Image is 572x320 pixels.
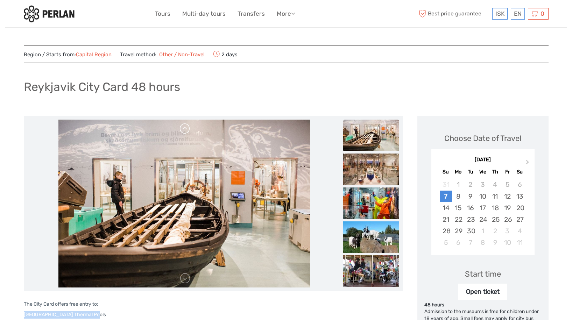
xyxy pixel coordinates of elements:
div: Not available Monday, September 1st, 2025 [452,179,464,190]
button: Open LiveChat chat widget [80,11,89,19]
div: 48 hours [424,301,542,308]
div: Choose Wednesday, October 1st, 2025 [476,225,489,237]
div: Choose Saturday, September 27th, 2025 [514,214,526,225]
div: Choose Friday, September 19th, 2025 [501,202,514,214]
div: Su [440,167,452,177]
div: Choose Sunday, September 14th, 2025 [440,202,452,214]
img: 8afa3a5fd4db4fddb83b67331e6e4c48_slider_thumbnail.jpeg [343,154,399,185]
a: Capital Region [76,51,112,58]
div: Not available Sunday, August 31st, 2025 [440,179,452,190]
div: Choose Monday, September 22nd, 2025 [452,214,464,225]
div: Choose Sunday, September 28th, 2025 [440,225,452,237]
div: Not available Tuesday, September 2nd, 2025 [464,179,476,190]
a: Transfers [238,9,265,19]
div: Choose Tuesday, September 30th, 2025 [464,225,476,237]
div: [DATE] [431,156,535,164]
div: Choose Wednesday, September 24th, 2025 [476,214,489,225]
img: 288-6a22670a-0f57-43d8-a107-52fbc9b92f2c_logo_small.jpg [24,5,75,22]
a: Multi-day tours [182,9,226,19]
div: Choose Sunday, September 21st, 2025 [440,214,452,225]
div: Choose Tuesday, September 16th, 2025 [464,202,476,214]
div: Choose Sunday, October 5th, 2025 [440,237,452,248]
div: Choose Monday, September 29th, 2025 [452,225,464,237]
div: Not available Thursday, September 4th, 2025 [489,179,501,190]
div: Choose Thursday, September 11th, 2025 [489,191,501,202]
div: Choose Saturday, October 4th, 2025 [514,225,526,237]
div: Choose Monday, September 15th, 2025 [452,202,464,214]
div: Start time [465,269,501,279]
span: Region / Starts from: [24,51,112,58]
img: 90022974911a4ac28cf96b1aadc3f45d_slider_thumbnail.jpeg [343,255,399,287]
div: Open ticket [458,284,507,300]
div: Choose Tuesday, September 23rd, 2025 [464,214,476,225]
div: Choose Friday, October 3rd, 2025 [501,225,514,237]
p: The City Card offers free entry to: [24,300,403,308]
div: Not available Saturday, September 6th, 2025 [514,179,526,190]
div: Choose Tuesday, October 7th, 2025 [464,237,476,248]
a: Tours [155,9,170,19]
span: 0 [539,10,545,17]
div: Sa [514,167,526,177]
p: [GEOGRAPHIC_DATA] Thermal Pools [24,311,403,319]
div: Mo [452,167,464,177]
div: Fr [501,167,514,177]
div: Choose Wednesday, September 10th, 2025 [476,191,489,202]
div: Th [489,167,501,177]
div: Choose Friday, September 26th, 2025 [501,214,514,225]
div: Not available Friday, September 5th, 2025 [501,179,514,190]
img: ca51a6ee380f4cde93af48e715639e87_main_slider.jpeg [58,120,310,287]
img: 17f0e84701924b58a836d0b227fe9a30_slider_thumbnail.jpeg [343,187,399,219]
div: Choose Thursday, October 9th, 2025 [489,237,501,248]
a: More [277,9,295,19]
div: Choose Date of Travel [444,133,521,144]
span: 2 days [213,49,238,59]
div: Choose Wednesday, October 8th, 2025 [476,237,489,248]
div: Tu [464,167,476,177]
img: ca51a6ee380f4cde93af48e715639e87_slider_thumbnail.jpeg [343,120,399,151]
div: month 2025-09 [433,179,532,248]
div: Choose Saturday, September 13th, 2025 [514,191,526,202]
div: Choose Monday, October 6th, 2025 [452,237,464,248]
div: Choose Thursday, September 25th, 2025 [489,214,501,225]
div: Choose Friday, September 12th, 2025 [501,191,514,202]
div: Choose Sunday, September 7th, 2025 [440,191,452,202]
button: Next Month [523,158,534,169]
img: 7ff3eca5bd6c42f28941152470f026d1_slider_thumbnail.jpeg [343,221,399,253]
a: Other / Non-Travel [156,51,205,58]
div: We [476,167,489,177]
p: We're away right now. Please check back later! [10,12,79,18]
h1: Reykjavik City Card 48 hours [24,80,180,94]
div: Choose Thursday, October 2nd, 2025 [489,225,501,237]
div: Choose Saturday, October 11th, 2025 [514,237,526,248]
div: Choose Saturday, September 20th, 2025 [514,202,526,214]
div: Choose Thursday, September 18th, 2025 [489,202,501,214]
div: Choose Friday, October 10th, 2025 [501,237,514,248]
div: Choose Tuesday, September 9th, 2025 [464,191,476,202]
div: Not available Wednesday, September 3rd, 2025 [476,179,489,190]
span: ISK [495,10,504,17]
div: Choose Wednesday, September 17th, 2025 [476,202,489,214]
span: Travel method: [120,49,205,59]
span: Best price guarantee [417,8,490,20]
div: Choose Monday, September 8th, 2025 [452,191,464,202]
div: EN [511,8,525,20]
